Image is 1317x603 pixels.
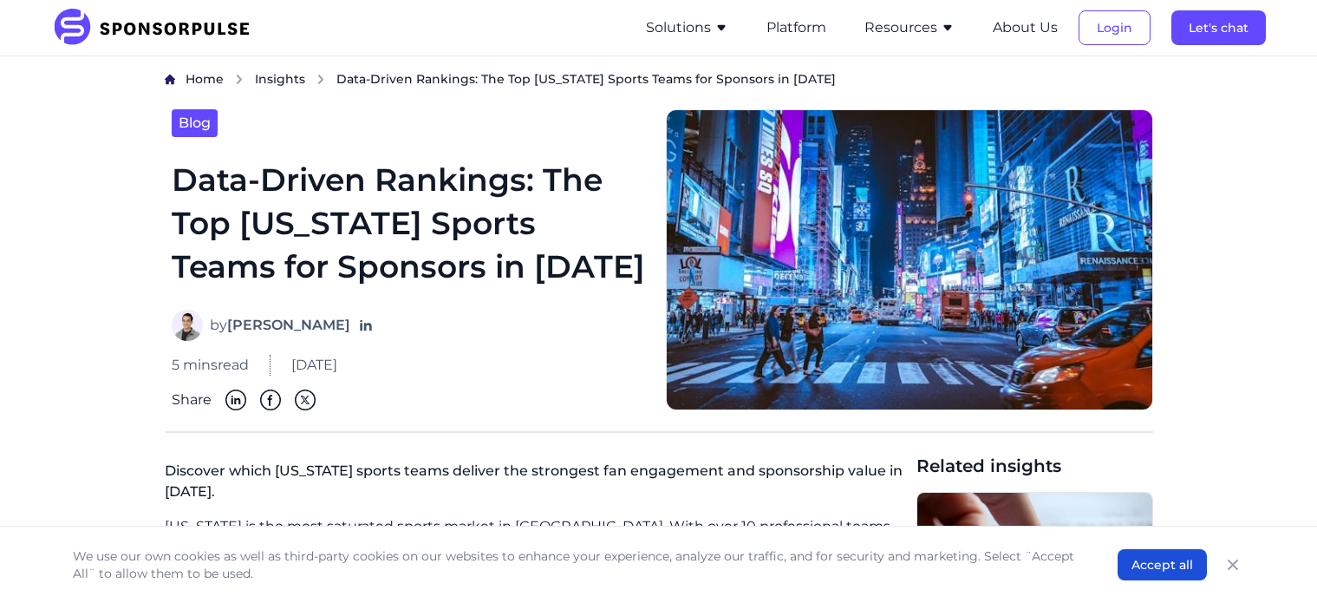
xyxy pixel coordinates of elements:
img: chevron right [234,74,244,85]
img: Linkedin [225,390,246,410]
span: Home [186,71,224,87]
a: Login [1079,20,1151,36]
a: Let's chat [1171,20,1266,36]
span: 5 mins read [172,355,249,376]
img: Photo by Andreas Niendorf courtesy of Unsplash [666,109,1153,410]
p: We use our own cookies as well as third-party cookies on our websites to enhance your experience,... [73,547,1083,582]
img: Home [165,74,175,85]
a: Home [186,70,224,88]
button: About Us [993,17,1058,38]
strong: [PERSON_NAME] [227,317,350,333]
p: [US_STATE] is the most saturated sports market in [GEOGRAPHIC_DATA]. With over 10 professional te... [165,516,903,600]
span: Data-Driven Rankings: The Top [US_STATE] Sports Teams for Sponsors in [DATE] [336,70,836,88]
img: SponsorPulse [52,9,263,47]
h1: Data-Driven Rankings: The Top [US_STATE] Sports Teams for Sponsors in [DATE] [172,158,645,289]
button: Close [1221,553,1245,577]
span: Insights [255,71,305,87]
a: Follow on LinkedIn [357,317,375,334]
p: Discover which [US_STATE] sports teams deliver the strongest fan engagement and sponsorship value... [165,454,903,516]
img: chevron right [316,74,326,85]
button: Login [1079,10,1151,45]
button: Resources [864,17,955,38]
button: Accept all [1118,549,1207,580]
button: Let's chat [1171,10,1266,45]
img: Facebook [260,390,281,410]
a: Platform [766,20,826,36]
a: Insights [255,70,305,88]
a: About Us [993,20,1058,36]
img: Adam Mitchell [172,310,203,341]
span: Related insights [916,454,1153,478]
a: Blog [172,109,218,137]
button: Platform [766,17,826,38]
span: by [210,315,350,336]
button: Solutions [646,17,728,38]
span: [DATE] [291,355,337,376]
img: Twitter [295,390,316,410]
span: Share [172,390,212,410]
